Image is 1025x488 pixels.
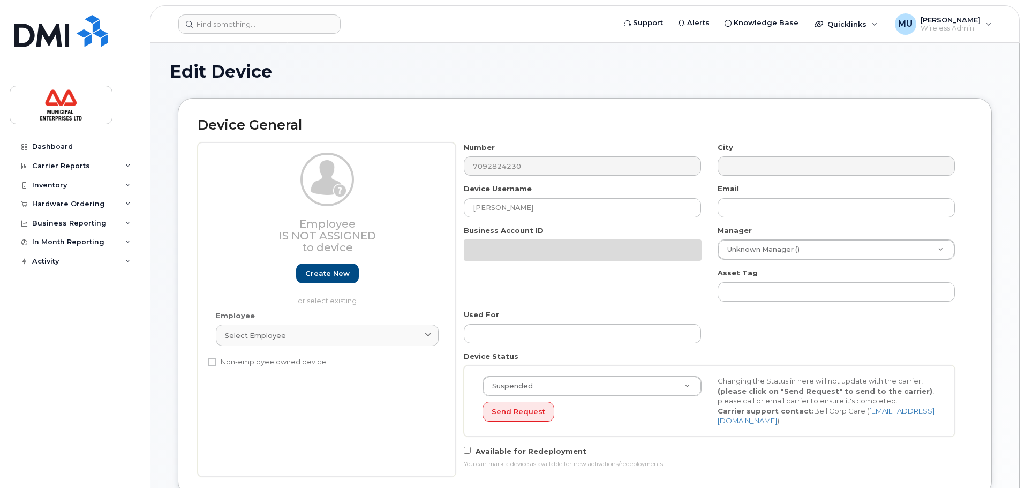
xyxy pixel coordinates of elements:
span: Suspended [486,381,533,391]
label: Email [718,184,739,194]
label: City [718,142,733,153]
span: Available for Redeployment [476,447,586,455]
label: Manager [718,226,752,236]
a: [EMAIL_ADDRESS][DOMAIN_NAME] [718,407,934,425]
label: Employee [216,311,255,321]
span: Select employee [225,331,286,341]
a: Create new [296,264,359,283]
h2: Device General [198,118,972,133]
input: Available for Redeployment [464,447,471,454]
p: or select existing [216,296,439,306]
strong: (please click on "Send Request" to send to the carrier) [718,387,932,395]
strong: Carrier support contact: [718,407,814,415]
div: You can mark a device as available for new activations/redeployments [464,460,955,469]
div: Changing the Status in here will not update with the carrier, , please call or email carrier to e... [710,376,945,426]
span: to device [302,241,353,254]
button: Send Request [483,402,554,422]
input: Non-employee owned device [208,358,216,366]
h1: Edit Device [170,62,1000,81]
label: Non-employee owned device [208,356,326,369]
a: Select employee [216,325,439,346]
h3: Employee [216,218,439,253]
label: Number [464,142,495,153]
span: Unknown Manager () [721,245,800,254]
label: Business Account ID [464,226,544,236]
a: Unknown Manager () [718,240,954,259]
label: Device Username [464,184,532,194]
a: Suspended [483,377,701,396]
label: Used For [464,310,499,320]
label: Asset Tag [718,268,758,278]
label: Device Status [464,351,518,362]
span: Is not assigned [279,229,376,242]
